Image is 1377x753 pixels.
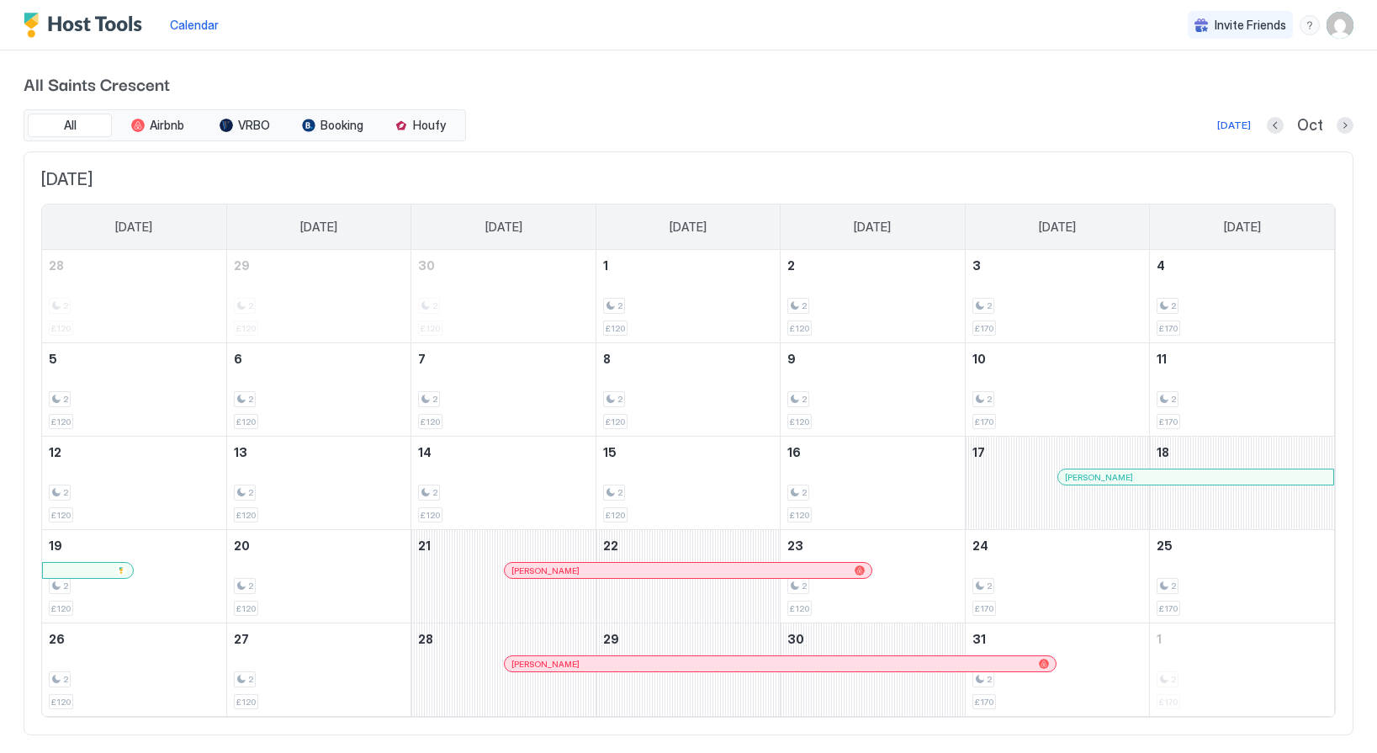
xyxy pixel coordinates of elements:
a: Tuesday [469,204,539,250]
span: 30 [787,632,804,646]
button: [DATE] [1215,115,1253,135]
a: Monday [283,204,354,250]
span: 2 [987,394,992,405]
span: 2 [432,394,437,405]
span: £170 [1159,416,1178,427]
td: October 20, 2025 [226,530,410,623]
span: Booking [320,118,363,133]
td: November 1, 2025 [1150,623,1334,717]
a: October 2, 2025 [781,250,964,281]
a: October 22, 2025 [596,530,780,561]
td: October 7, 2025 [411,343,596,437]
span: 6 [234,352,242,366]
div: [PERSON_NAME] [1065,472,1327,483]
span: £120 [606,510,625,521]
span: [DATE] [854,220,891,235]
button: All [28,114,112,137]
span: Oct [1297,116,1323,135]
td: October 25, 2025 [1150,530,1334,623]
span: 2 [248,581,253,591]
a: October 11, 2025 [1150,343,1334,374]
span: £170 [975,416,993,427]
span: 13 [234,445,247,459]
td: October 17, 2025 [965,437,1149,530]
td: October 9, 2025 [781,343,965,437]
span: [DATE] [485,220,522,235]
span: [DATE] [115,220,152,235]
span: 2 [802,300,807,311]
span: 27 [234,632,249,646]
span: 4 [1157,258,1165,273]
td: October 3, 2025 [965,250,1149,343]
a: October 10, 2025 [966,343,1149,374]
span: 15 [603,445,617,459]
span: Houfy [413,118,446,133]
span: £120 [790,323,809,334]
a: October 13, 2025 [227,437,410,468]
td: October 24, 2025 [965,530,1149,623]
span: £170 [975,323,993,334]
td: October 14, 2025 [411,437,596,530]
div: [PERSON_NAME] [511,565,865,576]
span: 2 [987,300,992,311]
span: 10 [972,352,986,366]
td: October 29, 2025 [596,623,780,717]
a: October 16, 2025 [781,437,964,468]
span: £170 [1159,323,1178,334]
span: 30 [418,258,435,273]
div: tab-group [24,109,466,141]
a: Saturday [1207,204,1278,250]
span: £120 [236,510,256,521]
td: October 19, 2025 [42,530,226,623]
a: October 7, 2025 [411,343,595,374]
td: October 1, 2025 [596,250,780,343]
span: 2 [617,300,622,311]
span: 28 [49,258,64,273]
span: 2 [617,487,622,498]
span: £120 [51,697,71,708]
span: 2 [63,394,68,405]
a: October 19, 2025 [42,530,226,561]
span: 3 [972,258,981,273]
a: October 15, 2025 [596,437,780,468]
a: Sunday [98,204,169,250]
span: 14 [418,445,432,459]
td: October 18, 2025 [1150,437,1334,530]
a: October 27, 2025 [227,623,410,655]
td: October 21, 2025 [411,530,596,623]
a: September 28, 2025 [42,250,226,281]
span: £120 [236,603,256,614]
td: October 30, 2025 [781,623,965,717]
a: October 6, 2025 [227,343,410,374]
span: £120 [606,323,625,334]
a: October 3, 2025 [966,250,1149,281]
button: Previous month [1267,117,1284,134]
a: October 4, 2025 [1150,250,1334,281]
span: 2 [63,581,68,591]
a: October 9, 2025 [781,343,964,374]
td: October 4, 2025 [1150,250,1334,343]
div: [DATE] [1217,118,1251,133]
span: 2 [63,674,68,685]
span: 2 [802,581,807,591]
span: £170 [975,603,993,614]
a: October 30, 2025 [781,623,964,655]
a: October 24, 2025 [966,530,1149,561]
td: October 31, 2025 [965,623,1149,717]
a: October 18, 2025 [1150,437,1334,468]
td: October 2, 2025 [781,250,965,343]
span: 2 [63,487,68,498]
td: October 27, 2025 [226,623,410,717]
span: £170 [975,697,993,708]
td: October 6, 2025 [226,343,410,437]
td: October 11, 2025 [1150,343,1334,437]
span: [PERSON_NAME] [1065,472,1133,483]
td: October 22, 2025 [596,530,780,623]
span: 28 [418,632,433,646]
span: 2 [248,487,253,498]
td: October 8, 2025 [596,343,780,437]
a: Host Tools Logo [24,13,150,38]
button: VRBO [203,114,287,137]
span: Calendar [170,18,219,32]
